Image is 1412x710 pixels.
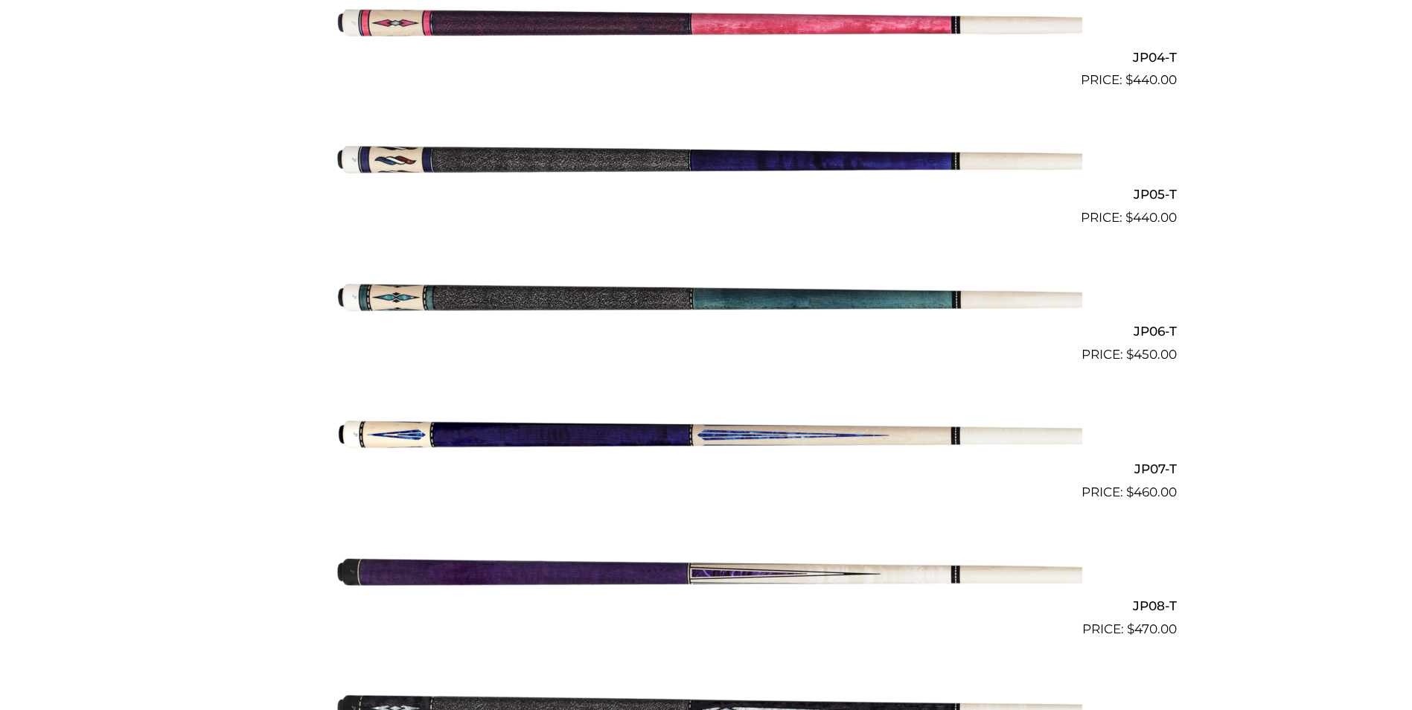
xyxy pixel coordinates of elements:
[236,43,1177,71] h2: JP04-T
[236,592,1177,620] h2: JP08-T
[1126,347,1134,362] span: $
[1126,484,1177,499] bdi: 460.00
[330,234,1082,359] img: JP06-T
[1125,210,1133,225] span: $
[236,234,1177,365] a: JP06-T $450.00
[236,455,1177,482] h2: JP07-T
[330,508,1082,633] img: JP08-T
[236,318,1177,345] h2: JP06-T
[1125,72,1177,87] bdi: 440.00
[1125,72,1133,87] span: $
[330,371,1082,496] img: JP07-T
[1127,621,1177,636] bdi: 470.00
[236,96,1177,227] a: JP05-T $440.00
[1126,347,1177,362] bdi: 450.00
[236,180,1177,208] h2: JP05-T
[1126,484,1134,499] span: $
[330,96,1082,221] img: JP05-T
[1127,621,1134,636] span: $
[1125,210,1177,225] bdi: 440.00
[236,508,1177,639] a: JP08-T $470.00
[236,371,1177,502] a: JP07-T $460.00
